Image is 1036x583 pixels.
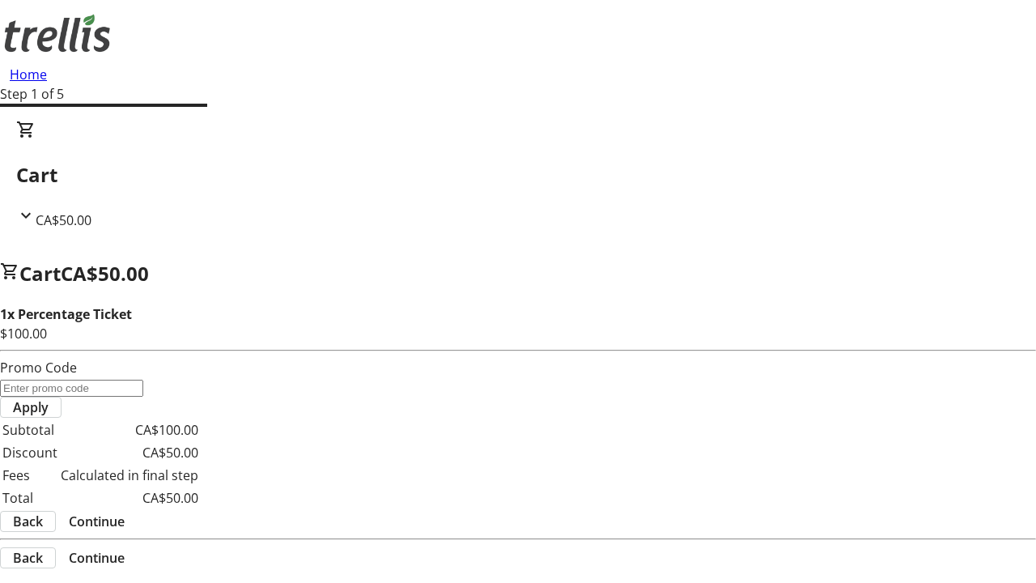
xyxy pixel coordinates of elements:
[69,512,125,531] span: Continue
[13,512,43,531] span: Back
[60,419,199,440] td: CA$100.00
[2,465,58,486] td: Fees
[19,260,61,287] span: Cart
[2,442,58,463] td: Discount
[2,487,58,509] td: Total
[13,398,49,417] span: Apply
[36,211,91,229] span: CA$50.00
[16,160,1020,189] h2: Cart
[60,487,199,509] td: CA$50.00
[69,548,125,568] span: Continue
[56,548,138,568] button: Continue
[13,548,43,568] span: Back
[2,419,58,440] td: Subtotal
[60,442,199,463] td: CA$50.00
[61,260,149,287] span: CA$50.00
[16,120,1020,230] div: CartCA$50.00
[60,465,199,486] td: Calculated in final step
[56,512,138,531] button: Continue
